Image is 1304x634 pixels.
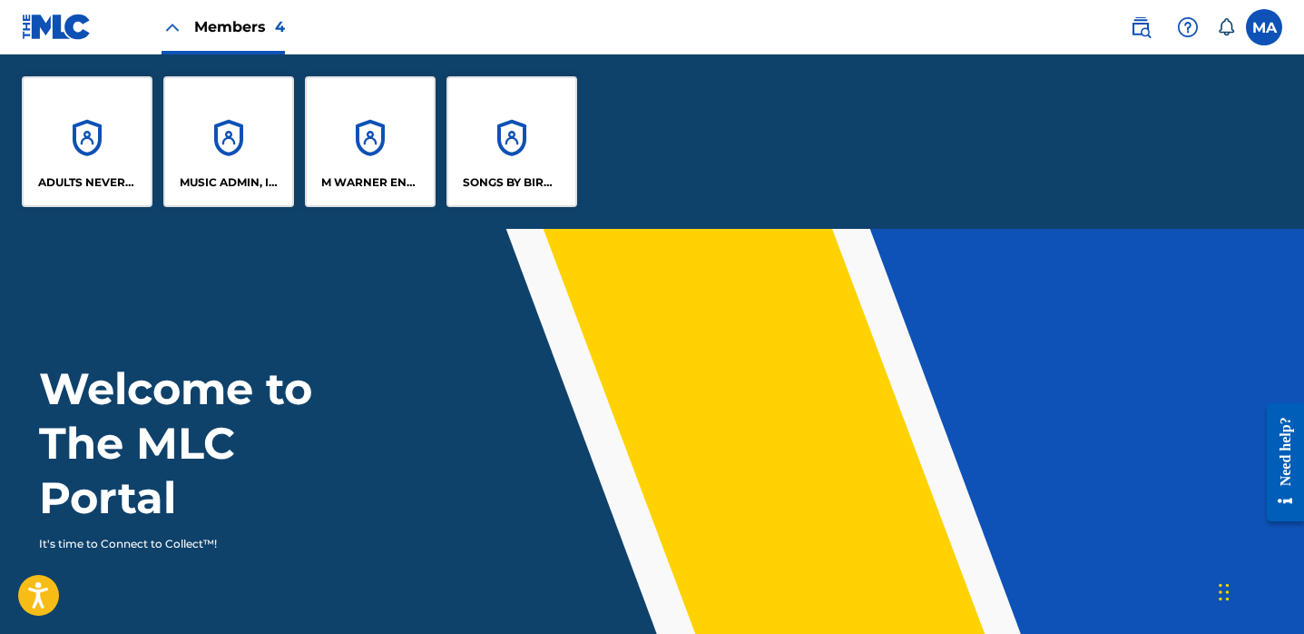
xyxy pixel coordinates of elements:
div: Drag [1219,565,1230,619]
img: help [1177,16,1199,38]
iframe: Resource Center [1253,390,1304,536]
a: AccountsSONGS BY BIRD PUBLISHING [446,76,577,207]
div: User Menu [1246,9,1282,45]
p: It's time to Connect to Collect™! [39,536,354,552]
h1: Welcome to The MLC Portal [39,362,378,525]
p: MUSIC ADMIN, INC. [180,174,279,191]
a: Public Search [1123,9,1159,45]
p: SONGS BY BIRD PUBLISHING [463,174,562,191]
div: Help [1170,9,1206,45]
iframe: Chat Widget [1213,547,1304,634]
a: AccountsM WARNER ENTERPRISES INC [305,76,436,207]
span: 4 [275,18,285,35]
img: Close [162,16,183,38]
p: M WARNER ENTERPRISES INC [321,174,420,191]
a: AccountsADULTS NEVER SMILE [22,76,152,207]
div: Notifications [1217,18,1235,36]
img: MLC Logo [22,14,92,40]
p: ADULTS NEVER SMILE [38,174,137,191]
span: Members [194,16,285,37]
img: search [1130,16,1152,38]
a: AccountsMUSIC ADMIN, INC. [163,76,294,207]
